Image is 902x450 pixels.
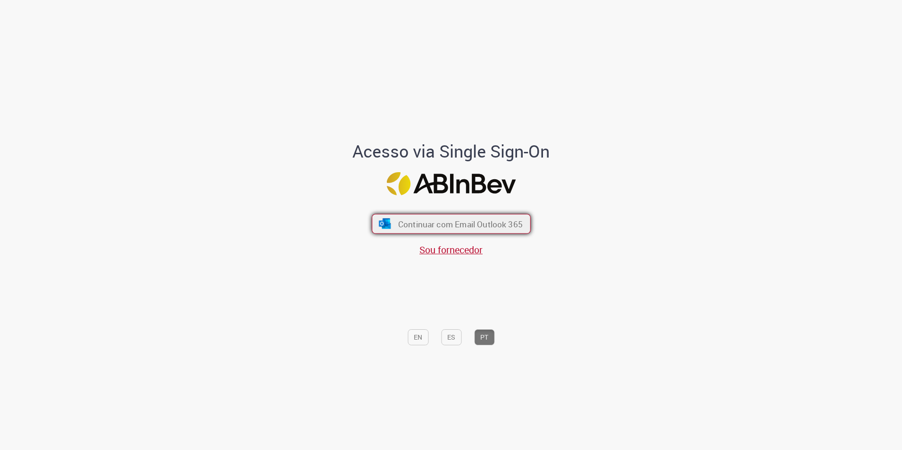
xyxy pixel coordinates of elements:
[320,142,582,161] h1: Acesso via Single Sign-On
[386,172,516,195] img: Logo ABInBev
[372,214,531,233] button: ícone Azure/Microsoft 360 Continuar com Email Outlook 365
[419,243,483,256] a: Sou fornecedor
[408,329,428,345] button: EN
[378,218,392,229] img: ícone Azure/Microsoft 360
[474,329,494,345] button: PT
[398,218,522,229] span: Continuar com Email Outlook 365
[441,329,461,345] button: ES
